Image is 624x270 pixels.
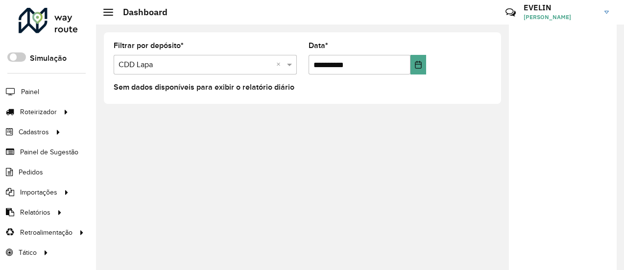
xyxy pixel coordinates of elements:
[113,7,168,18] h2: Dashboard
[30,52,67,64] label: Simulação
[114,81,294,93] label: Sem dados disponíveis para exibir o relatório diário
[20,227,72,238] span: Retroalimentação
[524,13,597,22] span: [PERSON_NAME]
[410,55,426,74] button: Choose Date
[19,247,37,258] span: Tático
[19,167,43,177] span: Pedidos
[114,40,184,51] label: Filtrar por depósito
[20,187,57,197] span: Importações
[20,147,78,157] span: Painel de Sugestão
[19,127,49,137] span: Cadastros
[21,87,39,97] span: Painel
[524,3,597,12] h3: EVELIN
[20,107,57,117] span: Roteirizador
[276,59,285,71] span: Clear all
[500,2,521,23] a: Contato Rápido
[309,40,328,51] label: Data
[20,207,50,218] span: Relatórios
